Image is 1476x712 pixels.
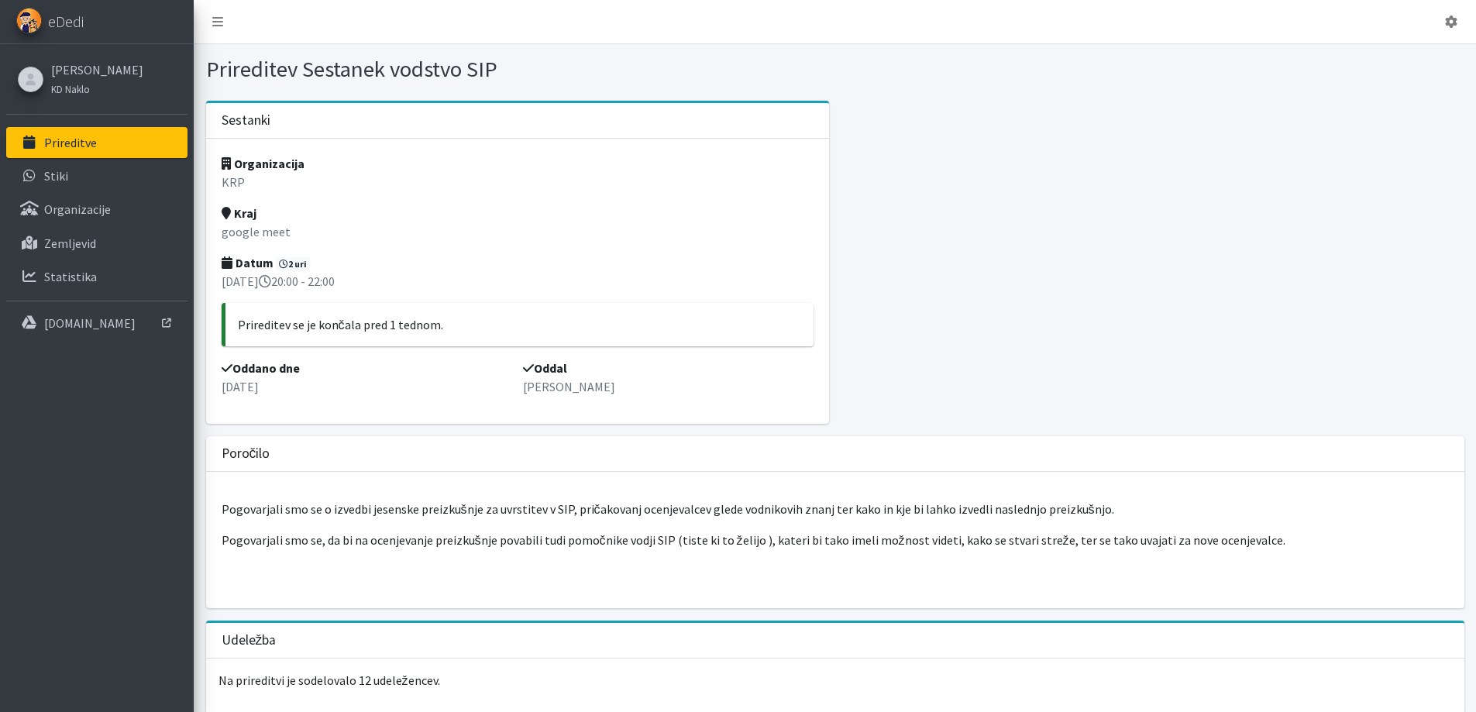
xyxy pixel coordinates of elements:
[6,228,188,259] a: Zemljevid
[222,632,277,648] h3: Udeležba
[523,377,814,396] p: [PERSON_NAME]
[222,500,1449,518] p: Pogovarjali smo se o izvedbi jesenske preizkušnje za uvrstitev v SIP, pričakovanj ocenjevalcev gl...
[222,360,300,376] strong: Oddano dne
[6,261,188,292] a: Statistika
[238,315,802,334] p: Prireditev se je končala pred 1 tednom.
[222,112,270,129] h3: Sestanki
[206,659,1464,702] p: Na prireditvi je sodelovalo 12 udeležencev.
[44,168,68,184] p: Stiki
[276,257,311,271] span: 2 uri
[44,269,97,284] p: Statistika
[222,255,274,270] strong: Datum
[44,236,96,251] p: Zemljevid
[523,360,567,376] strong: Oddal
[6,308,188,339] a: [DOMAIN_NAME]
[222,531,1449,549] p: Pogovarjali smo se, da bi na ocenjevanje preizkušnje povabili tudi pomočnike vodji SIP (tiste ki ...
[48,10,84,33] span: eDedi
[222,222,814,241] p: google meet
[222,156,304,171] strong: Organizacija
[222,445,270,462] h3: Poročilo
[222,173,814,191] p: KRP
[44,135,97,150] p: Prireditve
[222,272,814,291] p: [DATE] 20:00 - 22:00
[51,60,143,79] a: [PERSON_NAME]
[222,205,256,221] strong: Kraj
[206,56,830,83] h1: Prireditev Sestanek vodstvo SIP
[222,377,512,396] p: [DATE]
[6,160,188,191] a: Stiki
[51,83,90,95] small: KD Naklo
[16,8,42,33] img: eDedi
[44,201,111,217] p: Organizacije
[44,315,136,331] p: [DOMAIN_NAME]
[51,79,143,98] a: KD Naklo
[6,127,188,158] a: Prireditve
[6,194,188,225] a: Organizacije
